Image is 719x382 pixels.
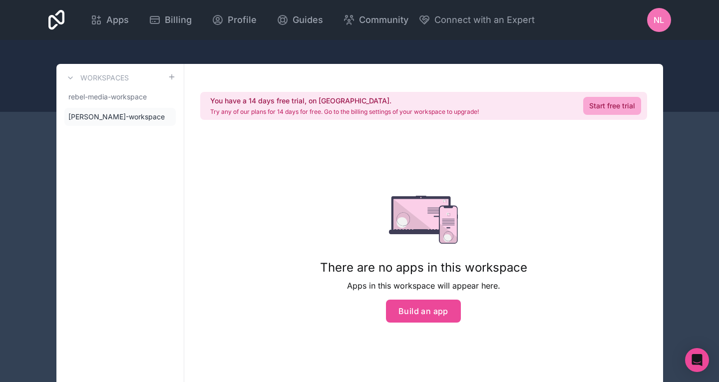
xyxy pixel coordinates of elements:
span: Billing [165,13,192,27]
span: [PERSON_NAME]-workspace [68,112,165,122]
a: Guides [269,9,331,31]
button: Connect with an Expert [418,13,535,27]
div: Open Intercom Messenger [685,348,709,372]
span: Profile [228,13,257,27]
span: Community [359,13,408,27]
p: Try any of our plans for 14 days for free. Go to the billing settings of your workspace to upgrade! [210,108,479,116]
h3: Workspaces [80,73,129,83]
span: rebel-media-workspace [68,92,147,102]
h2: You have a 14 days free trial, on [GEOGRAPHIC_DATA]. [210,96,479,106]
a: [PERSON_NAME]-workspace [64,108,176,126]
p: Apps in this workspace will appear here. [320,280,527,292]
span: Guides [293,13,323,27]
a: rebel-media-workspace [64,88,176,106]
h1: There are no apps in this workspace [320,260,527,276]
a: Apps [82,9,137,31]
button: Build an app [386,300,461,323]
a: Community [335,9,416,31]
a: Workspaces [64,72,129,84]
span: Connect with an Expert [434,13,535,27]
span: NL [654,14,664,26]
a: Profile [204,9,265,31]
span: Apps [106,13,129,27]
a: Billing [141,9,200,31]
img: empty state [389,196,458,244]
a: Start free trial [583,97,641,115]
